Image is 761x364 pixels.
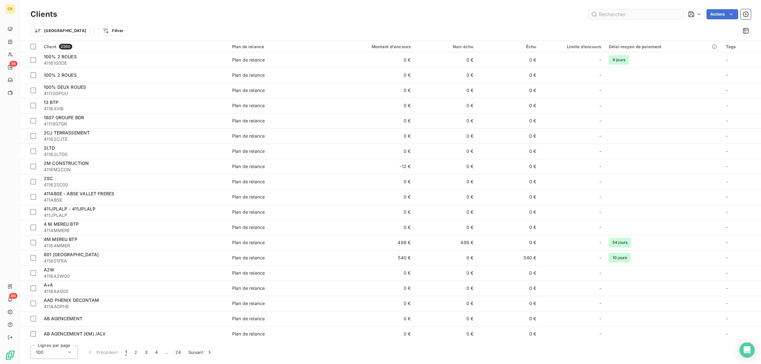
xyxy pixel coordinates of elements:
[330,144,414,159] td: 0 €
[44,44,56,49] span: Client
[59,44,72,49] span: 2360
[232,194,265,200] div: Plan de relance
[414,326,477,341] td: 0 €
[232,224,265,231] div: Plan de relance
[44,331,106,336] span: AB AGENCEMENT (€M) /ALV
[599,57,601,63] span: -
[414,296,477,311] td: 0 €
[477,281,540,296] td: 0 €
[414,128,477,144] td: 0 €
[44,288,224,295] span: 4116AA000
[418,44,473,49] div: Non-échu
[30,26,90,36] button: [GEOGRAPHIC_DATA]
[44,90,224,97] span: 411100POU
[414,220,477,235] td: 0 €
[232,331,265,337] div: Plan de relance
[414,281,477,296] td: 0 €
[414,189,477,205] td: 0 €
[232,133,265,139] div: Plan de relance
[232,239,265,246] div: Plan de relance
[477,296,540,311] td: 0 €
[98,26,127,36] button: Filtrer
[330,281,414,296] td: 0 €
[477,220,540,235] td: 0 €
[477,326,540,341] td: 0 €
[609,238,631,247] span: 54 jours
[599,179,601,185] span: -
[414,83,477,98] td: 0 €
[30,9,57,20] h3: Clients
[185,346,217,359] button: Suivant
[44,316,82,321] span: AB AGENCEMENT
[477,311,540,326] td: 0 €
[44,191,114,196] span: 411ABSE - ABSE VALLET FRERES
[330,189,414,205] td: 0 €
[232,255,265,261] div: Plan de relance
[599,148,601,154] span: -
[44,267,54,272] span: A2W
[477,83,540,98] td: 0 €
[726,194,728,199] span: -
[477,113,540,128] td: 0 €
[44,166,224,173] span: 4116M2CON
[36,349,43,355] span: 100
[706,9,738,19] button: Actions
[44,60,224,66] span: 4116100DE
[44,221,79,227] span: 4 M MEREU BTP
[44,160,89,166] span: 2M CONSTRUCTION
[599,300,601,307] span: -
[44,151,224,158] span: 41162LTD0
[83,346,121,359] button: Précédent
[44,130,90,135] span: 2CJ TERRASSEMENT
[161,347,172,357] span: …
[172,346,185,359] button: 24
[599,118,601,124] span: -
[609,44,718,49] div: Délai moyen de paiement
[232,209,265,215] div: Plan de relance
[726,285,728,291] span: -
[599,270,601,276] span: -
[9,293,17,299] span: 86
[477,205,540,220] td: 0 €
[232,285,265,291] div: Plan de relance
[44,115,84,120] span: 1807 GROUPE BDR
[414,68,477,83] td: 0 €
[121,346,131,359] button: 1
[414,250,477,265] td: 0 €
[44,145,55,151] span: 2LTD
[414,311,477,326] td: 0 €
[125,349,127,355] span: 1
[599,315,601,322] span: -
[726,103,728,108] span: -
[44,297,99,303] span: AAD PHENIX DECONTAM
[599,209,601,215] span: -
[414,52,477,68] td: 0 €
[544,44,601,49] div: Limite d’encours
[599,102,601,109] span: -
[726,331,728,336] span: -
[414,235,477,250] td: 498 €
[414,98,477,113] td: 0 €
[599,194,601,200] span: -
[414,113,477,128] td: 0 €
[739,342,755,358] div: Open Intercom Messenger
[726,44,757,49] div: Tags
[330,311,414,326] td: 0 €
[726,118,728,123] span: -
[599,239,601,246] span: -
[481,44,536,49] div: Échu
[10,61,17,67] span: 58
[599,72,601,78] span: -
[330,128,414,144] td: 0 €
[44,273,224,279] span: 4116A2W00
[330,205,414,220] td: 0 €
[414,265,477,281] td: 0 €
[232,87,265,94] div: Plan de relance
[44,206,95,211] span: 411JPLALP - 411JPLALP
[330,98,414,113] td: 0 €
[44,106,224,112] span: 4116XIIIB
[44,197,224,203] span: 411ABSE
[330,159,414,174] td: -12 €
[330,113,414,128] td: 0 €
[44,227,224,234] span: 4114MMERE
